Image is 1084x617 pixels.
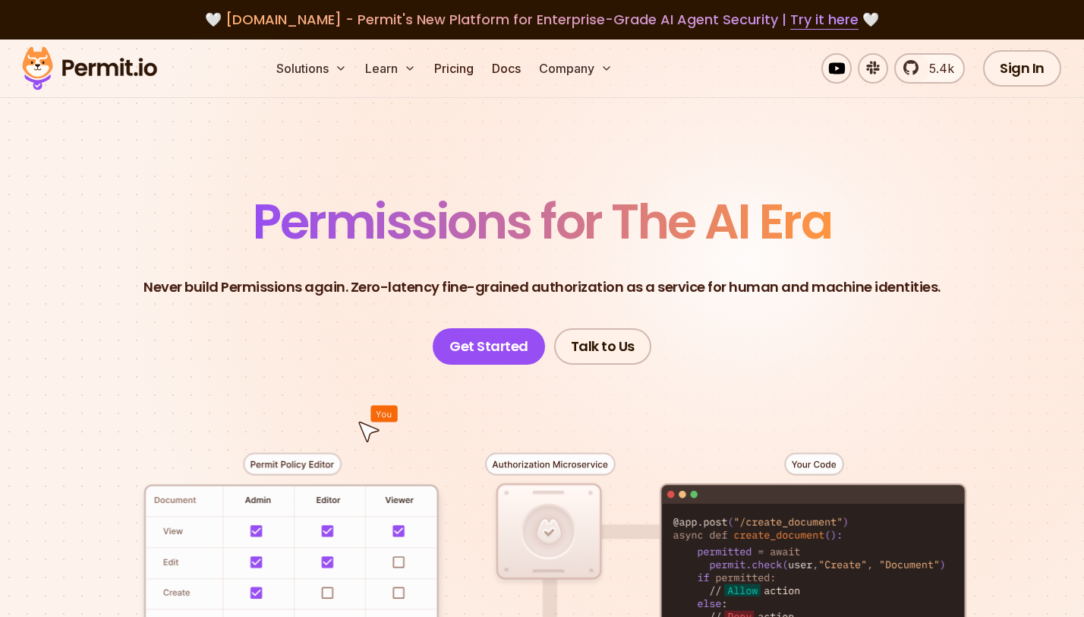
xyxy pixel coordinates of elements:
[36,9,1048,30] div: 🤍 🤍
[143,277,941,298] p: Never build Permissions again. Zero-latency fine-grained authorization as a service for human and...
[533,53,619,84] button: Company
[225,10,859,29] span: [DOMAIN_NAME] - Permit's New Platform for Enterprise-Grade AI Agent Security |
[359,53,422,84] button: Learn
[554,328,651,365] a: Talk to Us
[253,188,831,255] span: Permissions for The AI Era
[983,50,1061,87] a: Sign In
[486,53,527,84] a: Docs
[920,59,954,78] span: 5.4k
[790,10,859,30] a: Try it here
[15,43,164,94] img: Permit logo
[894,53,965,84] a: 5.4k
[270,53,353,84] button: Solutions
[433,328,545,365] a: Get Started
[428,53,480,84] a: Pricing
